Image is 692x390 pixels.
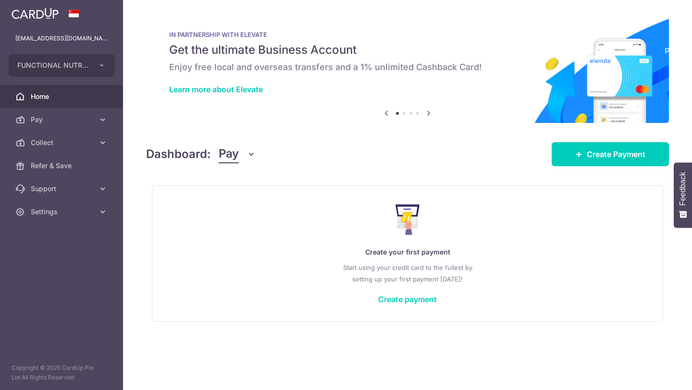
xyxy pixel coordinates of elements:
[15,34,108,43] p: [EMAIL_ADDRESS][DOMAIN_NAME]
[674,162,692,228] button: Feedback - Show survey
[12,8,59,19] img: CardUp
[31,161,94,171] span: Refer & Save
[31,115,94,124] span: Pay
[31,184,94,194] span: Support
[219,145,239,163] span: Pay
[552,142,669,166] a: Create Payment
[219,145,256,163] button: Pay
[31,207,94,217] span: Settings
[172,262,643,285] p: Start using your credit card to the fullest by setting up your first payment [DATE]!
[17,61,88,70] span: FUNCTIONAL NUTRITION WELLNESS PTE. LTD.
[169,42,646,58] h5: Get the ultimate Business Account
[146,146,211,163] h4: Dashboard:
[172,246,643,258] p: Create your first payment
[146,15,669,123] img: Renovation banner
[31,92,94,101] span: Home
[169,31,646,38] p: IN PARTNERSHIP WITH ELEVATE
[169,61,646,73] h6: Enjoy free local and overseas transfers and a 1% unlimited Cashback Card!
[378,294,437,304] a: Create payment
[679,172,687,206] span: Feedback
[169,85,263,94] a: Learn more about Elevate
[587,148,645,160] span: Create Payment
[9,54,114,77] button: FUNCTIONAL NUTRITION WELLNESS PTE. LTD.
[31,138,94,147] span: Collect
[395,204,420,235] img: Make Payment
